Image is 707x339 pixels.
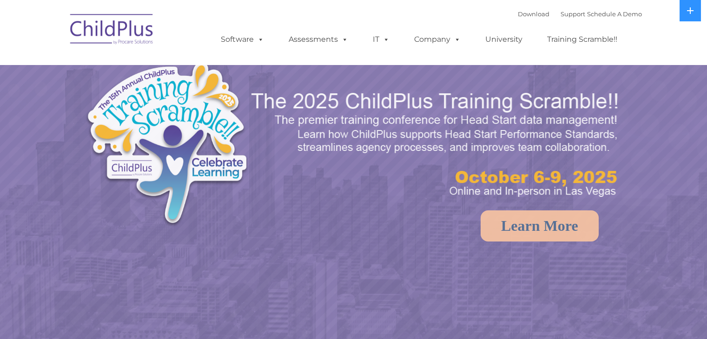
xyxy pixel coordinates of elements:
[405,30,470,49] a: Company
[66,7,159,54] img: ChildPlus by Procare Solutions
[363,30,399,49] a: IT
[476,30,532,49] a: University
[518,10,642,18] font: |
[587,10,642,18] a: Schedule A Demo
[538,30,627,49] a: Training Scramble!!
[561,10,585,18] a: Support
[211,30,273,49] a: Software
[481,210,599,241] a: Learn More
[279,30,357,49] a: Assessments
[518,10,549,18] a: Download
